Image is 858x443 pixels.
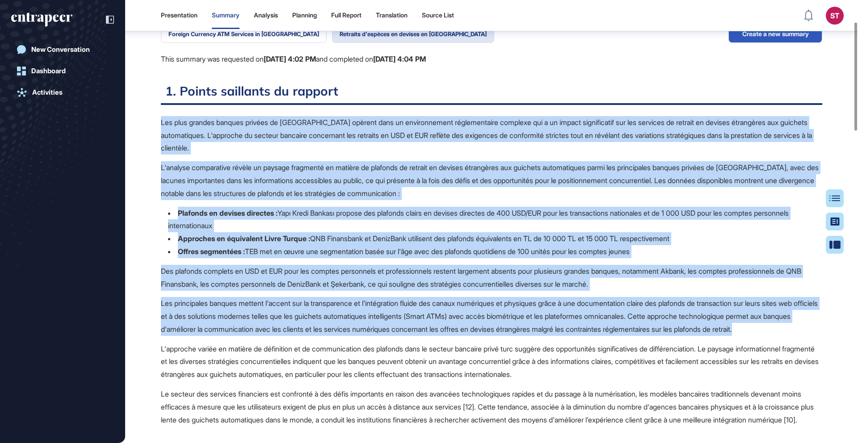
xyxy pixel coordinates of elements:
div: Planning [292,12,317,19]
li: TEB met en œuvre une segmentation basée sur l'âge avec des plafonds quotidiens de 100 unités pour... [168,245,822,258]
p: Les principales banques mettent l'accent sur la transparence et l'intégration fluide des canaux n... [161,297,822,335]
div: Activities [32,88,63,96]
p: L'approche variée en matière de définition et de communication des plafonds dans le secteur banca... [161,343,822,381]
strong: Approches en équivalent Livre Turque : [178,234,310,243]
div: Analysis [254,12,278,19]
h2: 1. Points saillants du rapport [161,83,822,105]
a: Dashboard [11,62,114,80]
button: Retraits d'espèces en devises en [GEOGRAPHIC_DATA] [332,25,494,43]
button: Foreign Currency ATM Services in [GEOGRAPHIC_DATA] [161,25,327,43]
div: Presentation [161,12,198,19]
li: Yapı Kredi Bankası propose des plafonds clairs en devises directes de 400 USD/EUR pour les transa... [168,207,822,233]
div: entrapeer-logo [11,13,72,27]
div: Source List [422,12,454,19]
p: L'analyse comparative révèle un paysage fragmenté en matière de plafonds de retrait en devises ét... [161,161,822,200]
button: ST [826,7,844,25]
p: Les plus grandes banques privées de [GEOGRAPHIC_DATA] opèrent dans un environnement réglementaire... [161,116,822,155]
p: Le secteur des services financiers est confronté à des défis importants en raison des avancées te... [161,388,822,426]
div: Translation [376,12,408,19]
li: QNB Finansbank et DenizBank utilisent des plafonds équivalents en TL de 10 000 TL et 15 000 TL re... [168,232,822,245]
div: New Conversation [31,46,90,54]
a: Activities [11,84,114,101]
div: Summary [212,12,240,19]
b: [DATE] 4:02 PM [264,54,316,63]
div: This summary was requested on and completed on [161,54,494,65]
div: Full Report [331,12,362,19]
a: New Conversation [11,41,114,59]
strong: Offres segmentées : [178,247,245,256]
div: Dashboard [31,67,66,75]
b: [DATE] 4:04 PM [373,54,426,63]
strong: Plafonds en devises directes : [178,209,278,217]
p: Des plafonds complets en USD et EUR pour les comptes personnels et professionnels restent largeme... [161,265,822,291]
button: Create a new summary [728,25,822,43]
